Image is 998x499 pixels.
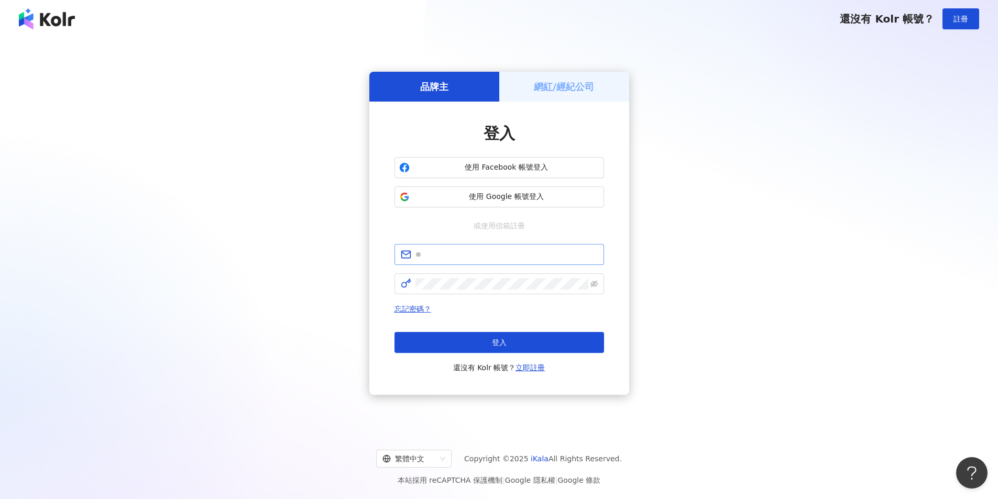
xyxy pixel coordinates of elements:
button: 註冊 [942,8,979,29]
button: 使用 Google 帳號登入 [394,186,604,207]
a: iKala [531,454,549,463]
span: 使用 Facebook 帳號登入 [414,162,599,173]
div: 繁體中文 [382,450,436,467]
button: 使用 Facebook 帳號登入 [394,157,604,178]
span: 使用 Google 帳號登入 [414,192,599,202]
span: 還沒有 Kolr 帳號？ [840,13,934,25]
span: 還沒有 Kolr 帳號？ [453,361,545,374]
span: 登入 [484,124,515,142]
span: | [502,476,505,484]
span: 註冊 [953,15,968,23]
img: logo [19,8,75,29]
span: 或使用信箱註冊 [466,220,532,231]
span: | [555,476,558,484]
button: 登入 [394,332,604,353]
a: 忘記密碼？ [394,305,431,313]
iframe: Help Scout Beacon - Open [956,457,988,489]
span: 登入 [492,338,507,347]
span: 本站採用 reCAPTCHA 保護機制 [398,474,600,486]
a: Google 隱私權 [505,476,555,484]
a: 立即註冊 [516,363,545,372]
span: Copyright © 2025 All Rights Reserved. [464,452,622,465]
h5: 網紅/經紀公司 [534,80,594,93]
a: Google 條款 [557,476,600,484]
h5: 品牌主 [420,80,448,93]
span: eye-invisible [590,280,598,287]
